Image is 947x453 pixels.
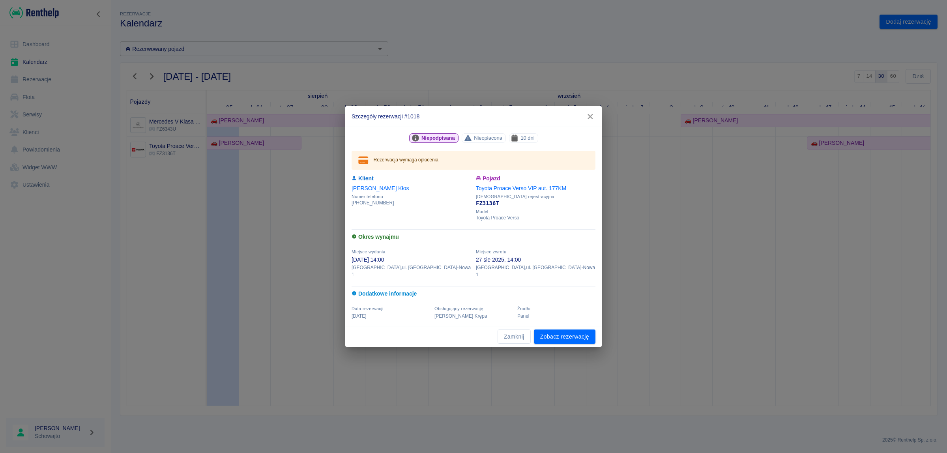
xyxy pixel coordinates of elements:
[352,249,386,254] span: Miejsce wydania
[517,134,537,142] span: 10 dni
[374,153,438,167] div: Rezerwacja wymaga opłacenia
[434,313,513,320] p: [PERSON_NAME] Krępa
[352,290,595,298] h6: Dodatkowe informacje
[352,313,430,320] p: [DATE]
[352,306,384,311] span: Data rezerwacji
[352,233,595,241] h6: Okres wynajmu
[352,256,471,264] p: [DATE] 14:00
[476,199,595,208] p: FZ3136T
[517,313,595,320] p: Panel
[434,306,483,311] span: Obsługujący rezerwację
[471,134,505,142] span: Nieopłacona
[476,209,595,214] span: Model
[476,256,595,264] p: 27 sie 2025, 14:00
[352,264,471,278] p: [GEOGRAPHIC_DATA] , ul. [GEOGRAPHIC_DATA]-Nowa 1
[352,174,471,183] h6: Klient
[345,106,602,127] h2: Szczegóły rezerwacji #1018
[352,185,409,191] a: [PERSON_NAME] Kłos
[352,199,471,206] p: [PHONE_NUMBER]
[476,264,595,278] p: [GEOGRAPHIC_DATA] , ul. [GEOGRAPHIC_DATA]-Nowa 1
[476,214,595,221] p: Toyota Proace Verso
[498,329,531,344] button: Zamknij
[534,329,595,344] a: Zobacz rezerwację
[352,194,471,199] span: Numer telefonu
[476,174,595,183] h6: Pojazd
[476,185,566,191] a: Toyota Proace Verso VIP aut. 177KM
[476,194,595,199] span: [DEMOGRAPHIC_DATA] rejestracyjna
[418,134,458,142] span: Niepodpisana
[476,249,506,254] span: Miejsce zwrotu
[517,306,530,311] span: Żrodło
